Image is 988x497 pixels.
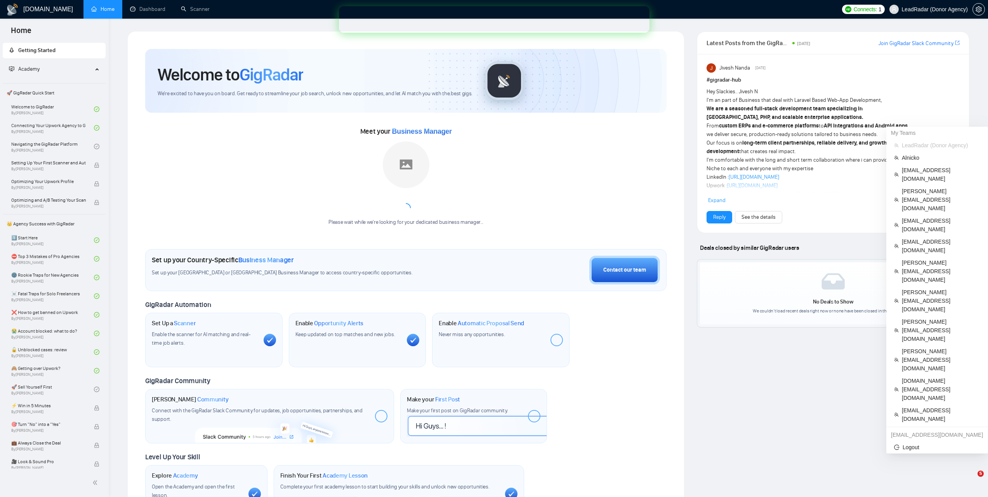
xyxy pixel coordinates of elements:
h1: # gigradar-hub [707,76,960,84]
span: team [894,244,899,248]
a: Connecting Your Upwork Agency to GigRadarBy[PERSON_NAME] [11,119,94,136]
a: 🌚 Rookie Traps for New AgenciesBy[PERSON_NAME] [11,269,94,286]
button: setting [972,3,985,16]
div: dima.mirov@gigradar.io [886,429,988,441]
span: check-circle [94,368,99,373]
span: check-circle [94,293,99,299]
span: Academy [173,472,198,480]
span: By [PERSON_NAME] [11,204,86,209]
span: check-circle [94,387,99,392]
img: Jivesh Nanda [707,63,716,73]
span: Business Manager [392,127,452,135]
span: By [PERSON_NAME] [11,447,86,452]
span: Make your first post on GigRadar community. [407,407,508,414]
span: Logout [894,443,980,452]
a: Reply [713,213,726,221]
span: team [894,269,899,274]
span: [EMAIL_ADDRESS][DOMAIN_NAME] [902,237,980,255]
strong: We are a seasoned full-stack development team specializing in [GEOGRAPHIC_DATA], PHP, and scalabl... [707,105,863,120]
span: team [894,172,899,177]
span: [PERSON_NAME][EMAIL_ADDRESS][DOMAIN_NAME] [902,317,980,343]
span: Business Manager [238,256,294,264]
span: setting [973,6,985,12]
iframe: Intercom live chat банер [339,6,649,33]
button: Contact our team [589,256,660,284]
span: By [PERSON_NAME] [11,466,86,470]
span: Home [5,25,38,41]
span: lock [94,424,99,429]
a: homeHome [91,6,115,12]
h1: Explore [152,472,198,480]
span: 🎯 Turn “No” into a “Yes” [11,420,86,428]
span: Academy [18,66,40,72]
a: searchScanner [181,6,210,12]
h1: Set Up a [152,319,196,327]
span: By [PERSON_NAME] [11,185,86,190]
a: ⛔ Top 3 Mistakes of Pro AgenciesBy[PERSON_NAME] [11,250,94,267]
a: dashboardDashboard [130,6,165,12]
span: lock [94,200,99,205]
span: Jivesh Nanda [719,64,750,72]
span: loading [401,203,411,213]
strong: API integrations and Android apps [824,122,908,129]
span: lock [94,162,99,168]
span: 🎥 Look & Sound Pro [11,458,86,466]
span: 👑 Agency Success with GigRadar [3,216,105,232]
span: check-circle [94,349,99,355]
li: Getting Started [3,43,106,58]
h1: Enable [295,319,364,327]
span: team [894,143,899,148]
span: [PERSON_NAME][EMAIL_ADDRESS][DOMAIN_NAME] [902,347,980,373]
img: placeholder.png [383,141,429,188]
span: Alnicko [902,153,980,162]
span: Academy Lesson [323,472,368,480]
span: [EMAIL_ADDRESS][DOMAIN_NAME] [902,406,980,423]
span: [DATE] [797,41,810,46]
span: team [894,387,899,392]
a: 🔓 Unblocked cases: reviewBy[PERSON_NAME] [11,344,94,361]
h1: Make your [407,396,460,403]
span: Meet your [360,127,452,136]
span: check-circle [94,331,99,336]
span: check-circle [94,312,99,317]
strong: custom ERPs and e-commerce platforms [719,122,819,129]
div: Hey Slackies.. Jivesh N I'm an part of Business that deal with Laravel Based Web-App Development,... [707,87,909,199]
span: Getting Started [18,47,56,54]
span: check-circle [94,237,99,243]
span: Latest Posts from the GigRadar Community [707,38,790,48]
span: Academy [9,66,40,72]
span: LeadRadar (Donor Agency) [902,141,980,150]
a: [URL][DOMAIN_NAME] [729,174,779,180]
a: ❌ How to get banned on UpworkBy[PERSON_NAME] [11,306,94,323]
span: Keep updated on top matches and new jobs. [295,331,395,338]
span: Enable the scanner for AI matching and real-time job alerts. [152,331,250,346]
span: 1 [879,5,882,14]
span: 🚀 GigRadar Quick Start [3,85,105,101]
span: team [894,197,899,202]
span: check-circle [94,125,99,131]
span: We're excited to have you on board. Get ready to streamline your job search, unlock new opportuni... [158,90,472,98]
span: [PERSON_NAME][EMAIL_ADDRESS][DOMAIN_NAME] [902,258,980,284]
span: lock [94,443,99,448]
img: slackcommunity-bg.png [195,408,344,443]
h1: Finish Your First [280,472,368,480]
span: fund-projection-screen [9,66,14,71]
span: team [894,328,899,333]
span: logout [894,445,899,450]
span: By [PERSON_NAME] [11,167,86,171]
span: lock [94,405,99,411]
span: 💼 Always Close the Deal [11,439,86,447]
img: upwork-logo.png [845,6,851,12]
a: export [955,39,960,47]
span: check-circle [94,275,99,280]
span: Opportunity Alerts [314,319,363,327]
a: 🙈 Getting over Upwork?By[PERSON_NAME] [11,362,94,379]
span: double-left [92,479,100,487]
span: Automatic Proposal Send [458,319,524,327]
span: [PERSON_NAME][EMAIL_ADDRESS][DOMAIN_NAME] [902,187,980,213]
a: Join GigRadar Slack Community [879,39,953,48]
span: [EMAIL_ADDRESS][DOMAIN_NAME] [902,166,980,183]
span: team [894,298,899,303]
span: team [894,223,899,227]
span: By [PERSON_NAME] [11,428,86,433]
